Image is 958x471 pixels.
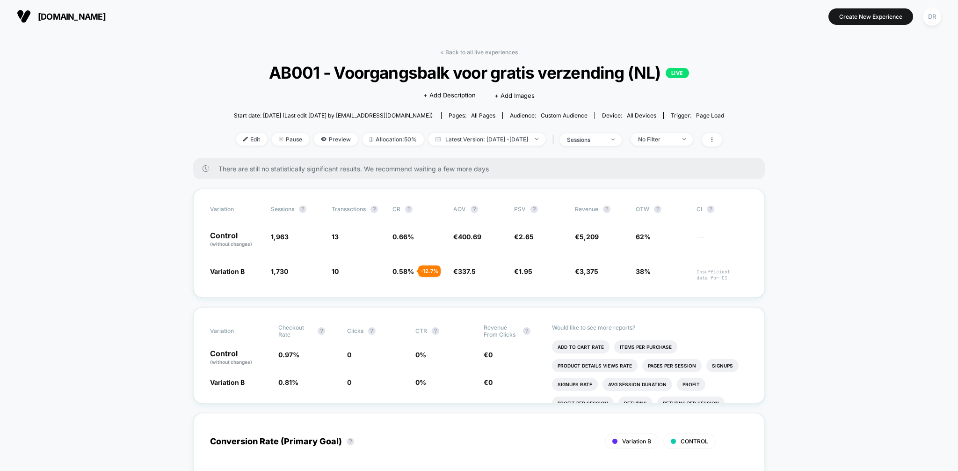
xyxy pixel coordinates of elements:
span: 62% [636,233,651,241]
span: all devices [627,112,656,119]
div: - 12.7 % [418,265,441,277]
span: CTR [415,327,427,334]
img: calendar [435,137,441,141]
li: Add To Cart Rate [552,340,610,353]
span: 5,209 [580,233,599,241]
span: 0 [488,351,493,359]
span: Custom Audience [541,112,588,119]
img: end [611,139,615,140]
span: 0.66 % [392,233,414,241]
img: edit [243,137,248,141]
span: 0 [488,378,493,386]
button: ? [707,206,714,213]
li: Signups [706,359,739,372]
button: ? [368,327,376,335]
span: Sessions [271,206,294,213]
img: rebalance [370,137,373,142]
span: PSV [514,206,526,213]
span: 38% [636,267,651,275]
span: OTW [636,206,687,213]
span: There are still no statistically significant results. We recommend waiting a few more days [218,165,746,173]
button: ? [347,438,354,445]
button: ? [432,327,439,335]
button: ? [530,206,538,213]
span: 1.95 [519,267,532,275]
span: CI [697,206,748,213]
img: end [279,137,283,141]
span: 3,375 [580,267,598,275]
div: Audience: [510,112,588,119]
span: 10 [332,267,339,275]
span: Checkout Rate [278,324,313,338]
button: ? [603,206,610,213]
span: € [453,233,481,241]
span: € [514,233,534,241]
p: Control [210,232,261,248]
span: (without changes) [210,359,252,365]
span: Preview [314,133,358,146]
span: 0.58 % [392,267,414,275]
span: (without changes) [210,241,252,247]
span: Clicks [347,327,363,334]
span: Insufficient data for CI [697,269,748,281]
span: Latest Version: [DATE] - [DATE] [428,133,545,146]
p: LIVE [666,68,689,78]
li: Profit Per Session [552,397,614,410]
button: DR [920,7,944,26]
button: ? [405,206,413,213]
div: DR [923,7,941,26]
div: No Filter [638,136,675,143]
button: ? [654,206,661,213]
img: end [535,138,538,140]
span: CONTROL [681,438,708,445]
div: Trigger: [671,112,724,119]
span: 337.5 [458,267,476,275]
span: 0.97 % [278,351,299,359]
span: 0.81 % [278,378,298,386]
li: Product Details Views Rate [552,359,638,372]
li: Items Per Purchase [614,340,677,353]
span: Variation B [622,438,651,445]
span: CR [392,206,400,213]
li: Avg Session Duration [602,378,672,391]
div: Pages: [449,112,495,119]
button: Create New Experience [828,8,913,25]
li: Returns Per Session [657,397,725,410]
button: ? [370,206,378,213]
span: Pause [272,133,309,146]
a: < Back to all live experiences [440,49,518,56]
li: Signups Rate [552,378,598,391]
span: 0 [347,351,351,359]
span: Allocation: 50% [363,133,424,146]
span: Edit [236,133,267,146]
p: Would like to see more reports? [552,324,748,331]
span: 2.65 [519,233,534,241]
span: + Add Description [423,91,476,100]
li: Profit [677,378,705,391]
button: [DOMAIN_NAME] [14,9,109,24]
button: ? [471,206,478,213]
img: end [682,138,686,140]
div: sessions [567,136,604,143]
span: Transactions [332,206,366,213]
span: 400.69 [458,233,481,241]
button: ? [523,327,530,335]
span: Variation [210,324,261,338]
li: Returns [618,397,653,410]
button: ? [299,206,306,213]
span: 0 % [415,351,426,359]
span: € [575,233,599,241]
span: € [514,267,532,275]
p: Control [210,350,269,366]
img: Visually logo [17,9,31,23]
button: ? [318,327,325,335]
span: Variation B [210,267,245,275]
span: Page Load [696,112,724,119]
span: Device: [595,112,663,119]
li: Pages Per Session [642,359,702,372]
span: € [484,378,493,386]
span: 0 [347,378,351,386]
span: | [550,133,560,147]
span: AB001 - Voorgangsbalk voor gratis verzending (NL) [259,63,700,82]
span: € [575,267,598,275]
